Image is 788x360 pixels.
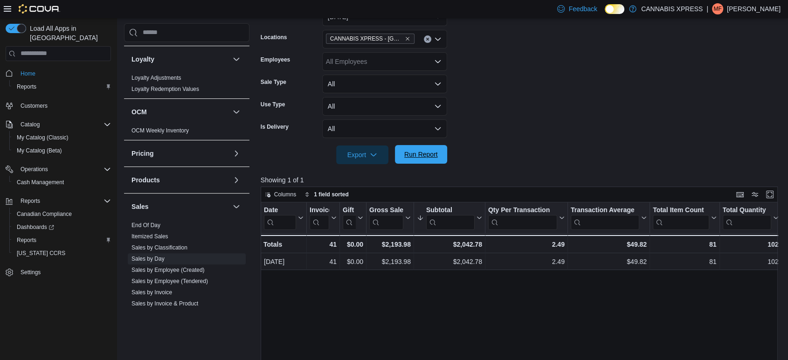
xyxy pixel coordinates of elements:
a: Reports [13,81,40,92]
button: Reports [2,194,115,208]
a: Sales by Location [131,312,176,318]
button: Products [231,174,242,186]
div: Qty Per Transaction [488,206,557,215]
a: Loyalty Redemption Values [131,86,199,92]
span: Reports [17,83,36,90]
p: Showing 1 of 1 [261,175,783,185]
div: Invoices Sold [310,206,329,229]
div: $2,193.98 [369,239,411,250]
button: Loyalty [131,55,229,64]
button: Run Report [395,145,447,164]
button: Gross Sales [369,206,411,229]
div: OCM [124,125,249,140]
div: Date [264,206,296,229]
button: Export [336,145,388,164]
span: Run Report [404,150,438,159]
span: Canadian Compliance [13,208,111,220]
button: Keyboard shortcuts [734,189,746,200]
span: Operations [21,166,48,173]
button: Operations [2,163,115,176]
button: Sales [231,201,242,212]
a: OCM Weekly Inventory [131,127,189,134]
div: 41 [310,256,337,267]
button: Open list of options [434,35,442,43]
div: Total Item Count [653,206,709,215]
div: Totals [263,239,304,250]
span: Settings [17,266,111,278]
button: Total Quantity [722,206,778,229]
button: OCM [231,106,242,118]
span: Sales by Invoice [131,289,172,296]
button: Customers [2,99,115,112]
button: Reports [17,195,44,207]
a: Sales by Employee (Created) [131,267,205,273]
a: My Catalog (Beta) [13,145,66,156]
div: 102 [722,239,778,250]
div: Qty Per Transaction [488,206,557,229]
a: My Catalog (Classic) [13,132,72,143]
div: Gross Sales [369,206,403,229]
button: Products [131,175,229,185]
div: 81 [653,256,716,267]
div: Total Quantity [722,206,771,229]
a: Sales by Day [131,256,165,262]
div: Loyalty [124,72,249,98]
div: Invoices Sold [310,206,329,215]
span: Reports [21,197,40,205]
div: Gift Cards [343,206,356,215]
h3: Products [131,175,160,185]
div: Subtotal [426,206,475,215]
button: Subtotal [417,206,482,229]
div: 102 [722,256,778,267]
div: 2.49 [488,256,565,267]
button: Invoices Sold [310,206,337,229]
span: Customers [17,100,111,111]
h3: Sales [131,202,149,211]
span: Sales by Invoice & Product [131,300,198,307]
div: 41 [310,239,337,250]
div: Subtotal [426,206,475,229]
span: Sales by Employee (Tendered) [131,277,208,285]
div: Gift Card Sales [343,206,356,229]
span: Reports [17,195,111,207]
button: All [322,97,447,116]
label: Use Type [261,101,285,108]
span: My Catalog (Classic) [13,132,111,143]
button: Total Item Count [653,206,716,229]
a: Customers [17,100,51,111]
button: OCM [131,107,229,117]
a: End Of Day [131,222,160,228]
span: Catalog [17,119,111,130]
span: Catalog [21,121,40,128]
button: Transaction Average [571,206,647,229]
a: Dashboards [9,221,115,234]
button: Reports [9,234,115,247]
span: Operations [17,164,111,175]
label: Locations [261,34,287,41]
span: Canadian Compliance [17,210,72,218]
a: Loyalty Adjustments [131,75,181,81]
span: Load All Apps in [GEOGRAPHIC_DATA] [26,24,111,42]
span: Loyalty Redemption Values [131,85,199,93]
div: Matthew Fitzpatrick [712,3,723,14]
div: 2.49 [488,239,565,250]
div: Transaction Average [571,206,639,229]
span: End Of Day [131,222,160,229]
a: Dashboards [13,222,58,233]
span: Customers [21,102,48,110]
p: CANNABIS XPRESS [641,3,703,14]
span: My Catalog (Beta) [13,145,111,156]
div: Gross Sales [369,206,403,215]
button: Catalog [17,119,43,130]
button: Pricing [231,148,242,159]
div: Transaction Average [571,206,639,215]
p: [PERSON_NAME] [727,3,781,14]
a: Canadian Compliance [13,208,76,220]
div: Date [264,206,296,215]
a: Reports [13,235,40,246]
h3: Pricing [131,149,153,158]
label: Is Delivery [261,123,289,131]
